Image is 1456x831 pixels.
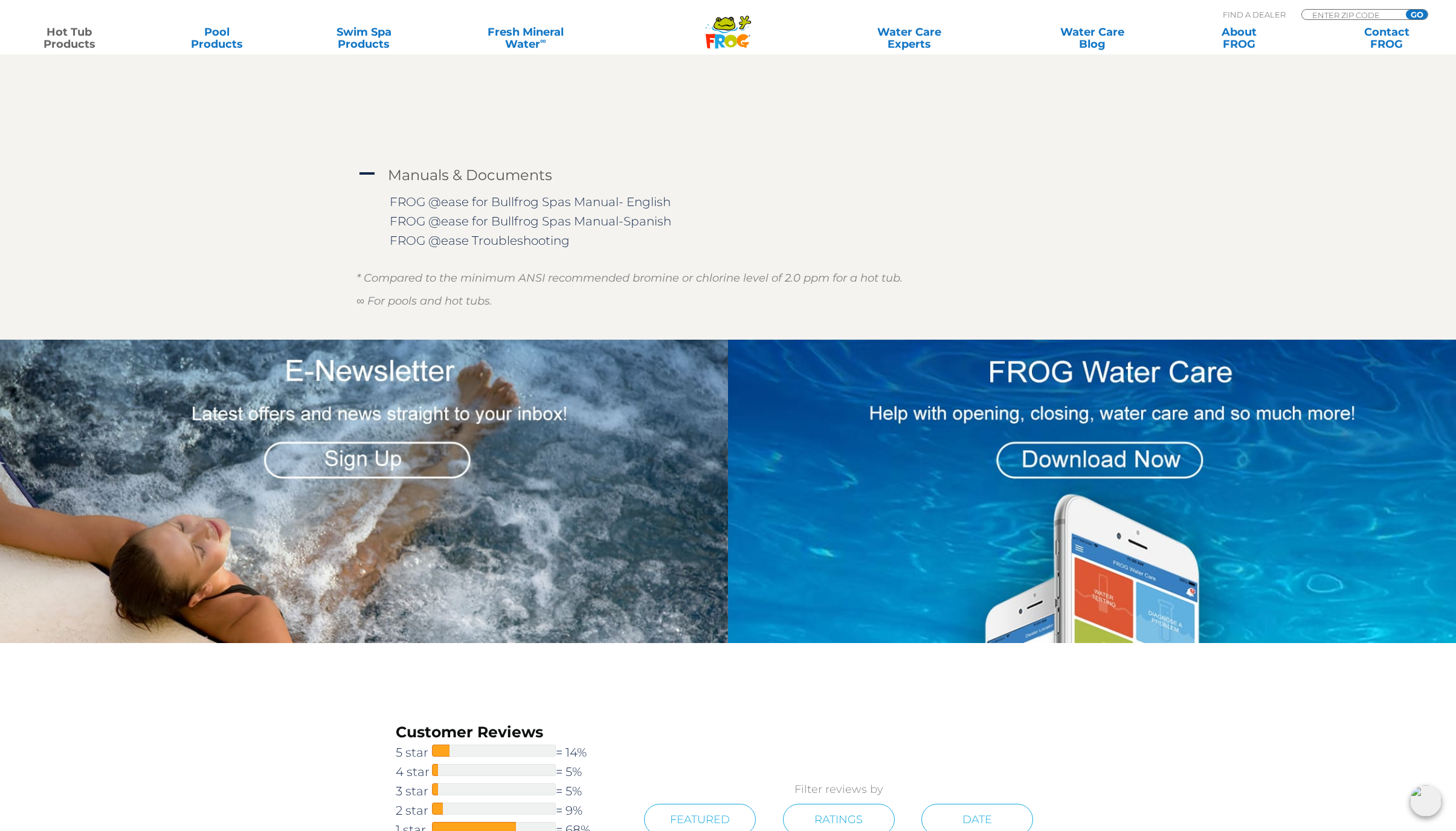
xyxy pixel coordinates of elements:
h3: Customer Reviews [396,722,617,743]
a: Water CareBlog [1035,26,1150,50]
span: A [358,165,376,183]
a: 5 star= 14% [396,743,617,762]
h4: Manuals & Documents [388,167,552,183]
p: Find A Dealer [1223,9,1286,20]
a: A Manuals & Documents [356,164,1100,186]
span: 2 star [396,801,432,820]
sup: ∞ [540,36,546,45]
a: Hot TubProducts [12,26,127,50]
img: openIcon [1410,785,1442,816]
em: * Compared to the minimum ANSI recommended bromine or chlorine level of 2.0 ppm for a hot tub. [356,271,903,285]
a: Water CareExperts [816,26,1002,50]
span: 3 star [396,781,432,801]
input: GO [1406,10,1428,19]
a: Swim SpaProducts [307,26,422,50]
a: FROG @ease for Bullfrog Spas Manual-Spanish [390,214,671,228]
a: FROG @ease for Bullfrog Spas Manual- English [390,195,671,209]
span: 4 star [396,762,432,781]
p: Filter reviews by [617,781,1060,798]
a: 4 star= 5% [396,762,617,781]
a: 2 star= 9% [396,801,617,820]
a: FROG @ease Troubleshooting [390,233,570,248]
a: 3 star= 5% [396,781,617,801]
a: ContactFROG [1329,26,1444,50]
input: Zip Code Form [1311,10,1393,20]
em: ∞ For pools and hot tubs. [356,294,492,308]
a: PoolProducts [159,26,274,50]
a: Fresh MineralWater∞ [454,26,597,50]
span: 5 star [396,743,432,762]
a: AboutFROG [1182,26,1297,50]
